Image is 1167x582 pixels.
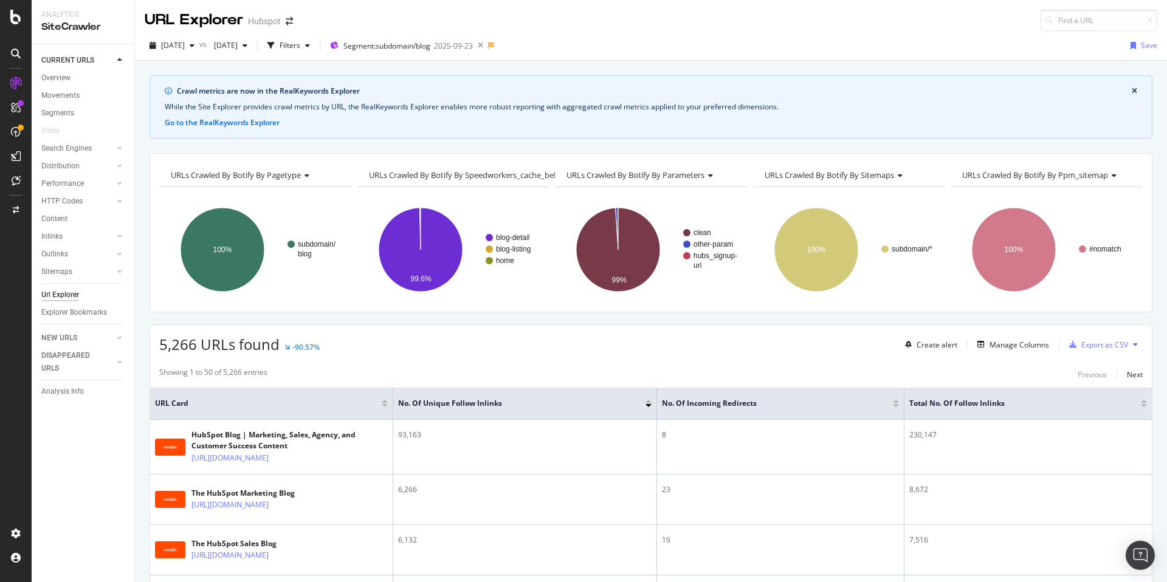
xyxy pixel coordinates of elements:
text: 99.6% [410,275,431,283]
a: CURRENT URLS [41,54,114,67]
a: Overview [41,72,126,84]
div: While the Site Explorer provides crawl metrics by URL, the RealKeywords Explorer enables more rob... [165,101,1137,112]
div: Crawl metrics are now in the RealKeywords Explorer [177,86,1132,97]
div: Search Engines [41,142,92,155]
div: Showing 1 to 50 of 5,266 entries [159,367,267,382]
div: 8,672 [909,484,1147,495]
button: Save [1126,36,1157,55]
span: No. of Incoming Redirects [662,398,875,409]
div: arrow-right-arrow-left [286,17,293,26]
div: 19 [662,535,899,546]
div: Next [1127,369,1143,380]
div: Filters [280,40,300,50]
text: blog-listing [496,245,531,253]
div: Content [41,213,67,225]
div: Previous [1078,369,1107,380]
svg: A chart. [951,197,1143,303]
span: URL Card [155,398,379,409]
span: URLs Crawled By Botify By speedworkers_cache_behaviors [369,169,580,180]
div: URL Explorer [145,10,243,30]
button: Create alert [900,335,957,354]
div: Hubspot [248,15,281,27]
text: other-param [694,240,733,248]
div: Movements [41,89,80,102]
div: 8 [662,430,899,440]
text: hubs_signup- [694,252,737,260]
a: Distribution [41,160,114,173]
h4: URLs Crawled By Botify By pagetype [168,165,340,185]
div: A chart. [357,197,549,303]
a: NEW URLS [41,332,114,344]
button: close banner [1129,83,1140,99]
button: Filters [263,36,315,55]
text: subdomain/* [892,245,932,253]
div: HTTP Codes [41,195,83,208]
div: The HubSpot Sales Blog [191,538,322,549]
div: Sitemaps [41,265,72,278]
div: CURRENT URLS [41,54,94,67]
div: Inlinks [41,230,63,243]
a: Performance [41,177,114,190]
svg: A chart. [555,197,747,303]
div: 7,516 [909,535,1147,546]
a: Outlinks [41,248,114,261]
div: Segments [41,107,74,120]
span: 2025 Aug. 5th [209,40,238,50]
a: [URL][DOMAIN_NAME] [191,452,269,464]
button: Go to the RealKeywords Explorer [165,117,280,128]
div: Url Explorer [41,289,79,301]
div: Overview [41,72,71,84]
div: DISAPPEARED URLS [41,349,103,375]
div: 230,147 [909,430,1147,440]
text: subdomain/ [298,240,336,248]
text: 100% [807,245,825,254]
span: 2025 Sep. 30th [161,40,185,50]
button: Previous [1078,367,1107,382]
div: 93,163 [398,430,652,440]
div: 6,132 [398,535,652,546]
div: -90.57% [292,342,320,352]
text: 100% [213,245,232,254]
a: Analysis Info [41,385,126,398]
a: Movements [41,89,126,102]
div: 2025-09-23 [434,41,473,51]
text: home [496,256,514,265]
span: No. of Unique Follow Inlinks [398,398,627,409]
a: Search Engines [41,142,114,155]
a: Sitemaps [41,265,114,278]
div: Analytics [41,10,125,20]
a: DISAPPEARED URLS [41,349,114,375]
div: Create alert [917,340,957,350]
img: main image [155,491,185,508]
svg: A chart. [753,197,945,303]
span: Segment: subdomain/blog [343,41,430,51]
text: blog [298,250,312,258]
div: Export as CSV [1081,340,1128,350]
span: URLs Crawled By Botify By ppm_sitemap [962,169,1108,180]
a: Inlinks [41,230,114,243]
a: Content [41,213,126,225]
a: Url Explorer [41,289,126,301]
span: Total No. of Follow Inlinks [909,398,1123,409]
button: Next [1127,367,1143,382]
h4: URLs Crawled By Botify By parameters [564,165,736,185]
a: [URL][DOMAIN_NAME] [191,549,269,561]
span: URLs Crawled By Botify By parameters [566,169,704,180]
div: Analysis Info [41,385,84,398]
div: Visits [41,125,60,137]
div: 6,266 [398,484,652,495]
div: Open Intercom Messenger [1126,541,1155,570]
div: 23 [662,484,899,495]
h4: URLs Crawled By Botify By ppm_sitemap [960,165,1132,185]
div: info banner [150,75,1152,139]
div: The HubSpot Marketing Blog [191,488,322,499]
a: Explorer Bookmarks [41,306,126,319]
a: HTTP Codes [41,195,114,208]
a: Visits [41,125,72,137]
div: Distribution [41,160,80,173]
svg: A chart. [159,197,351,303]
span: 5,266 URLs found [159,334,280,354]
